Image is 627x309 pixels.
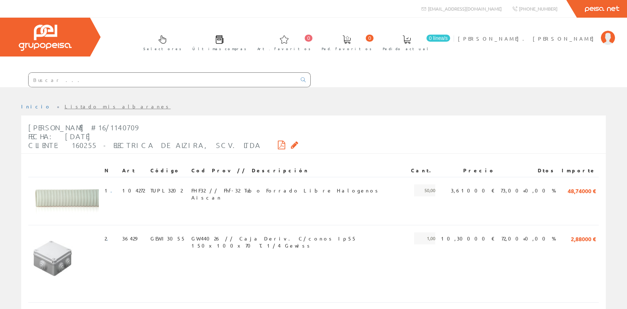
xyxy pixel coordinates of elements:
[501,232,556,244] span: 72,00+0,00 %
[408,164,438,177] th: Cant.
[19,25,72,51] img: Grupo Peisa
[414,232,435,244] span: 1,00
[107,235,113,242] a: .
[21,103,51,109] a: Inicio
[428,6,502,12] span: [EMAIL_ADDRESS][DOMAIN_NAME]
[29,73,297,87] input: Buscar ...
[104,184,117,196] span: 1
[291,142,298,147] i: Solicitar por email copia firmada
[383,45,431,52] span: Pedido actual
[148,164,189,177] th: Código
[65,103,171,109] a: Listado mis albaranes
[322,45,372,52] span: Ped. favoritos
[559,164,599,177] th: Importe
[498,164,559,177] th: Dtos
[305,35,312,42] span: 0
[278,142,285,147] i: Descargar PDF
[366,35,374,42] span: 0
[376,29,452,55] a: 0 línea/s Pedido actual
[136,29,185,55] a: Selectores
[31,184,99,218] img: Foto artículo (192x95.142857142857)
[185,29,250,55] a: Últimas compras
[501,184,556,196] span: 73,00+0,00 %
[111,187,117,194] a: .
[191,232,405,244] span: GW44026 // Caja Deriv. C/conos Ip55 150x100x70 T.1/4 Gewiss
[568,184,596,196] span: 48,74000 €
[414,184,435,196] span: 50,00
[191,184,405,196] span: FHF32 // Fhf-32 Tubo Forrado Libre Halogenos Aiscan
[104,232,113,244] span: 2
[102,164,119,177] th: N
[189,164,408,177] th: Cod Prov // Descripción
[426,35,450,42] span: 0 línea/s
[28,123,261,149] span: [PERSON_NAME] #16/1140709 Fecha: [DATE] Cliente: 160255 - ELECTRICA DE ALZIRA, SCV. LTDA
[571,232,596,244] span: 2,88000 €
[150,184,183,196] span: TUPL3202
[143,45,181,52] span: Selectores
[122,232,137,244] span: 36429
[458,29,615,36] a: [PERSON_NAME]. [PERSON_NAME]
[192,45,246,52] span: Últimas compras
[519,6,557,12] span: [PHONE_NUMBER]
[150,232,186,244] span: GEWI3055
[458,35,597,42] span: [PERSON_NAME]. [PERSON_NAME]
[122,184,145,196] span: 104272
[119,164,148,177] th: Art
[31,232,73,285] img: Foto artículo (120.39473684211x150)
[441,232,495,244] span: 10,30000 €
[257,45,311,52] span: Art. favoritos
[451,184,495,196] span: 3,61000 €
[438,164,498,177] th: Precio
